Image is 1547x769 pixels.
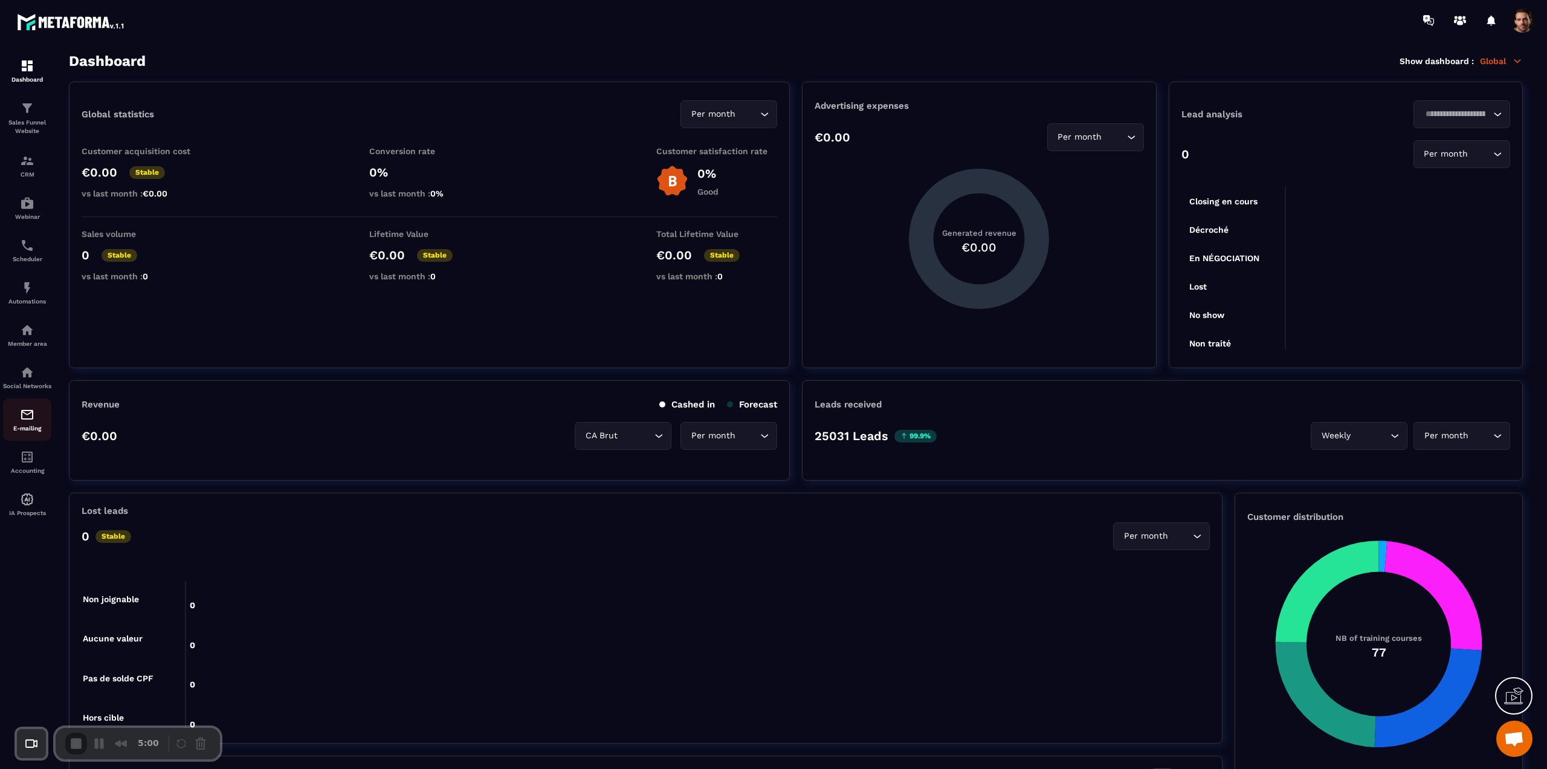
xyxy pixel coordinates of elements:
div: Search for option [1413,422,1510,450]
p: Dashboard [3,76,51,83]
p: Cashed in [659,399,715,410]
p: Conversion rate [369,146,490,156]
input: Search for option [738,429,757,443]
a: automationsautomationsWebinar [3,187,51,229]
p: Stable [102,249,137,262]
a: emailemailE-mailing [3,398,51,441]
span: Per month [1421,148,1471,161]
p: Lifetime Value [369,229,490,239]
p: Customer acquisition cost [82,146,202,156]
p: Customer satisfaction rate [656,146,777,156]
tspan: Lost [1189,282,1207,291]
span: 0% [430,189,444,198]
p: Total Lifetime Value [656,229,777,239]
input: Search for option [1105,131,1124,144]
div: Search for option [680,422,777,450]
p: 99.9% [894,430,937,443]
span: 0 [143,271,148,281]
p: CRM [3,171,51,178]
input: Search for option [1471,148,1490,161]
div: Search for option [680,100,777,128]
img: email [20,407,34,422]
tspan: Hors cible [83,713,124,722]
p: Lost leads [82,505,128,516]
p: €0.00 [369,248,405,262]
p: Advertising expenses [815,100,1143,111]
tspan: No show [1189,310,1225,320]
a: social-networksocial-networkSocial Networks [3,356,51,398]
img: automations [20,492,34,507]
a: formationformationDashboard [3,50,51,92]
p: Good [697,187,719,196]
p: Global [1480,56,1523,67]
tspan: Décroché [1189,225,1229,235]
p: 0 [82,529,89,543]
p: Webinar [3,213,51,220]
p: €0.00 [815,130,850,144]
img: formation [20,101,34,115]
a: automationsautomationsMember area [3,314,51,356]
span: Per month [1121,530,1171,543]
input: Search for option [620,429,651,443]
div: Search for option [575,422,671,450]
a: formationformationSales Funnel Website [3,92,51,144]
p: Global statistics [82,109,154,120]
input: Search for option [738,108,757,121]
tspan: Non joignable [83,594,139,605]
img: scheduler [20,238,34,253]
a: formationformationCRM [3,144,51,187]
span: CA Brut [583,429,620,443]
tspan: Non traité [1189,339,1231,348]
p: vs last month : [369,189,490,198]
span: Per month [1055,131,1105,144]
p: IA Prospects [3,510,51,516]
img: accountant [20,450,34,464]
p: 0% [369,165,490,180]
p: 0 [82,248,89,262]
p: Member area [3,340,51,347]
p: €0.00 [82,429,117,443]
img: social-network [20,365,34,380]
tspan: Closing en cours [1189,196,1258,207]
span: €0.00 [143,189,167,198]
p: 25031 Leads [815,429,888,443]
a: accountantaccountantAccounting [3,441,51,483]
tspan: En NÉGOCIATION [1189,253,1259,263]
img: logo [17,11,126,33]
input: Search for option [1353,429,1387,443]
p: 0% [697,166,719,181]
span: Per month [688,108,738,121]
a: schedulerschedulerScheduler [3,229,51,271]
a: automationsautomationsAutomations [3,271,51,314]
p: Social Networks [3,383,51,389]
img: automations [20,323,34,337]
p: vs last month : [656,271,777,281]
span: 0 [430,271,436,281]
img: automations [20,281,34,295]
img: formation [20,154,34,168]
div: Search for option [1311,422,1407,450]
p: Sales volume [82,229,202,239]
tspan: Pas de solde CPF [83,673,153,683]
p: Forecast [727,399,777,410]
p: Lead analysis [1181,109,1346,120]
img: b-badge-o.b3b20ee6.svg [656,165,688,197]
p: €0.00 [656,248,692,262]
p: Customer distribution [1247,511,1510,522]
span: Weekly [1319,429,1353,443]
input: Search for option [1421,108,1490,121]
p: Show dashboard : [1400,56,1474,66]
p: Scheduler [3,256,51,262]
p: Stable [129,166,165,179]
p: €0.00 [82,165,117,180]
p: vs last month : [82,189,202,198]
p: Stable [704,249,740,262]
p: vs last month : [369,271,490,281]
p: Revenue [82,399,120,410]
div: Mở cuộc trò chuyện [1496,721,1532,757]
div: Search for option [1113,522,1210,550]
p: Accounting [3,467,51,474]
p: Stable [95,530,131,543]
input: Search for option [1471,429,1490,443]
div: Search for option [1413,100,1510,128]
